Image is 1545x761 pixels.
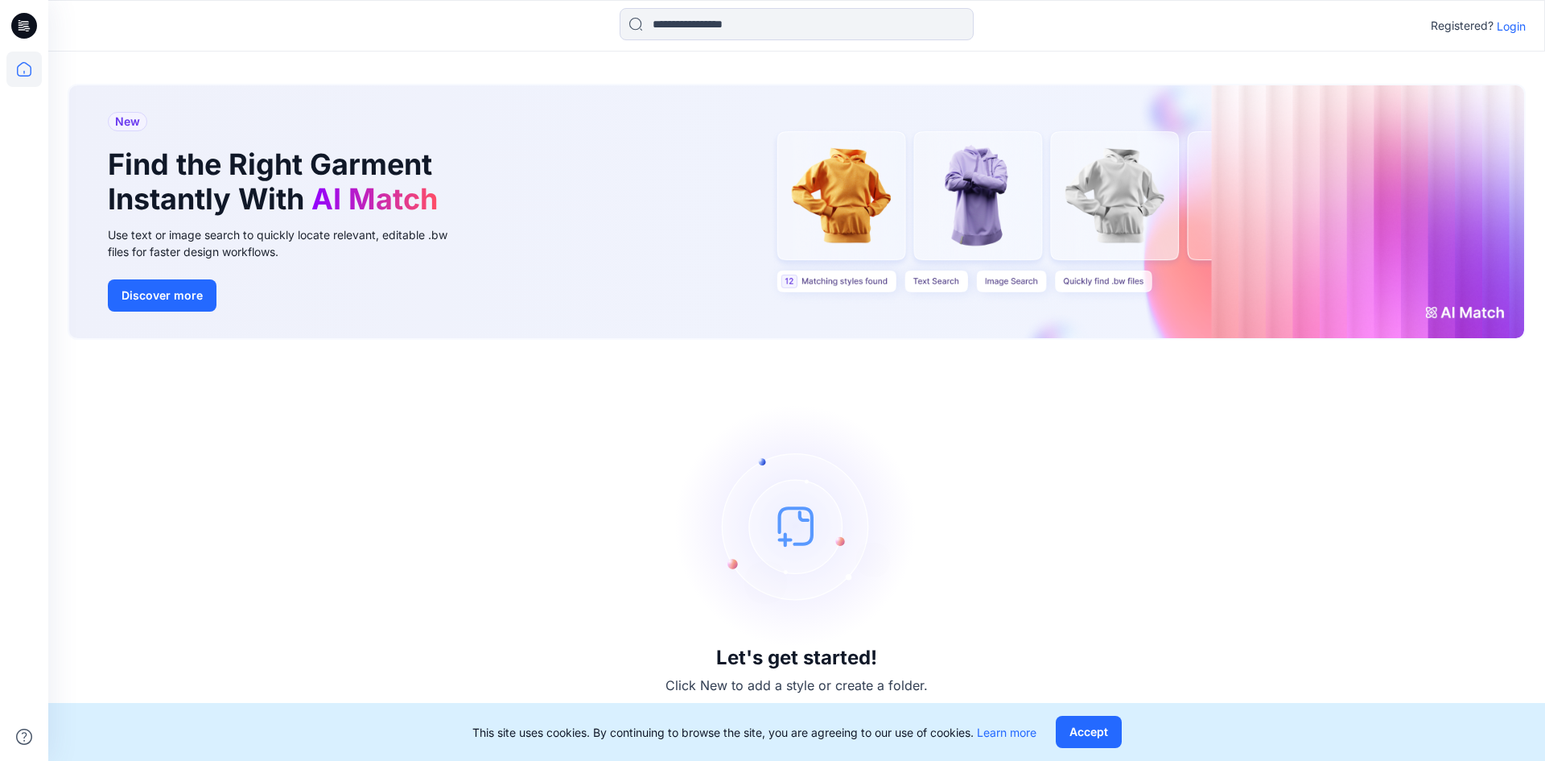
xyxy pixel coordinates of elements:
h1: Find the Right Garment Instantly With [108,147,446,217]
a: Learn more [977,726,1036,739]
p: Click New to add a style or create a folder. [665,676,928,695]
div: Use text or image search to quickly locate relevant, editable .bw files for faster design workflows. [108,226,470,260]
span: AI Match [311,181,438,217]
span: New [115,112,140,131]
h3: Let's get started! [716,647,877,669]
p: This site uses cookies. By continuing to browse the site, you are agreeing to our use of cookies. [472,724,1036,741]
p: Registered? [1431,16,1493,35]
button: Accept [1056,716,1122,748]
p: Login [1497,18,1526,35]
button: Discover more [108,279,216,312]
img: empty-state-image.svg [676,405,917,647]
